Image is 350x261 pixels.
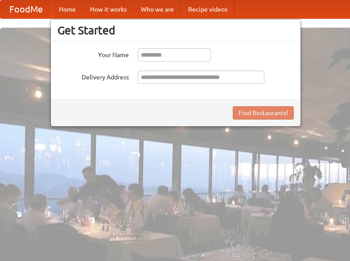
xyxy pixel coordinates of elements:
[181,0,235,18] a: Recipe videos
[83,0,134,18] a: How it works
[233,106,294,120] button: Find Restaurants!
[0,0,52,18] a: FoodMe
[52,0,83,18] a: Home
[58,24,294,37] h3: Get Started
[58,48,129,59] label: Your Name
[58,70,129,82] label: Delivery Address
[134,0,181,18] a: Who we are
